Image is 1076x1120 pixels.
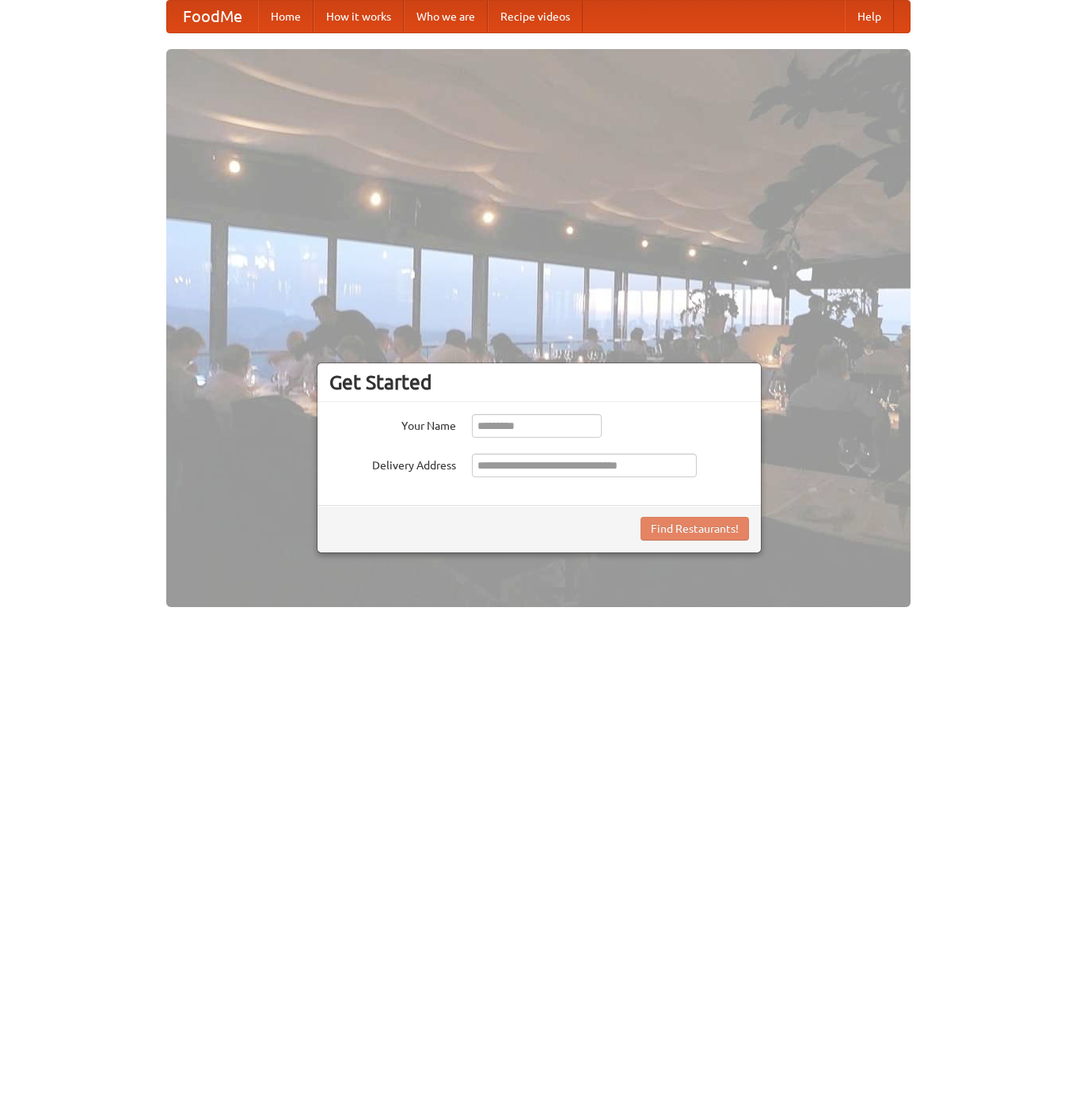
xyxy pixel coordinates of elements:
[167,1,258,32] a: FoodMe
[329,370,749,394] h3: Get Started
[329,454,456,473] label: Delivery Address
[314,1,404,32] a: How it works
[329,414,456,434] label: Your Name
[258,1,314,32] a: Home
[845,1,894,32] a: Help
[404,1,488,32] a: Who we are
[641,517,749,541] button: Find Restaurants!
[488,1,583,32] a: Recipe videos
